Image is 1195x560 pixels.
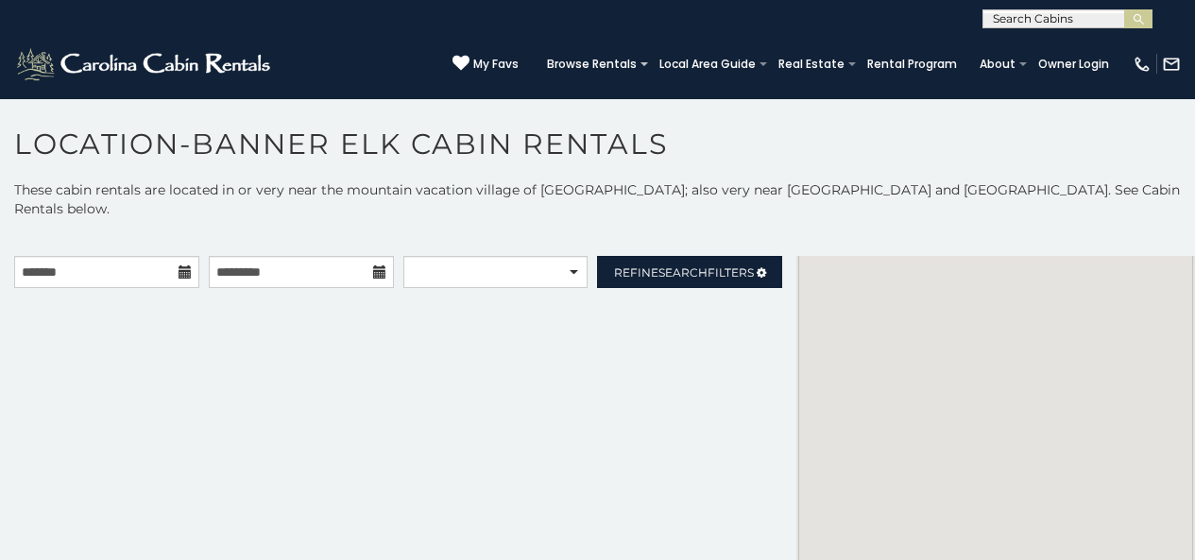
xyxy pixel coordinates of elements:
a: About [970,51,1025,77]
span: Refine Filters [614,265,754,280]
a: Owner Login [1029,51,1118,77]
a: Local Area Guide [650,51,765,77]
a: Rental Program [858,51,966,77]
img: mail-regular-white.png [1162,55,1181,74]
span: Search [658,265,708,280]
a: Browse Rentals [538,51,646,77]
span: My Favs [473,56,519,73]
a: Real Estate [769,51,854,77]
img: White-1-2.png [14,45,276,83]
a: My Favs [452,55,519,74]
a: RefineSearchFilters [597,256,782,288]
img: phone-regular-white.png [1133,55,1152,74]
